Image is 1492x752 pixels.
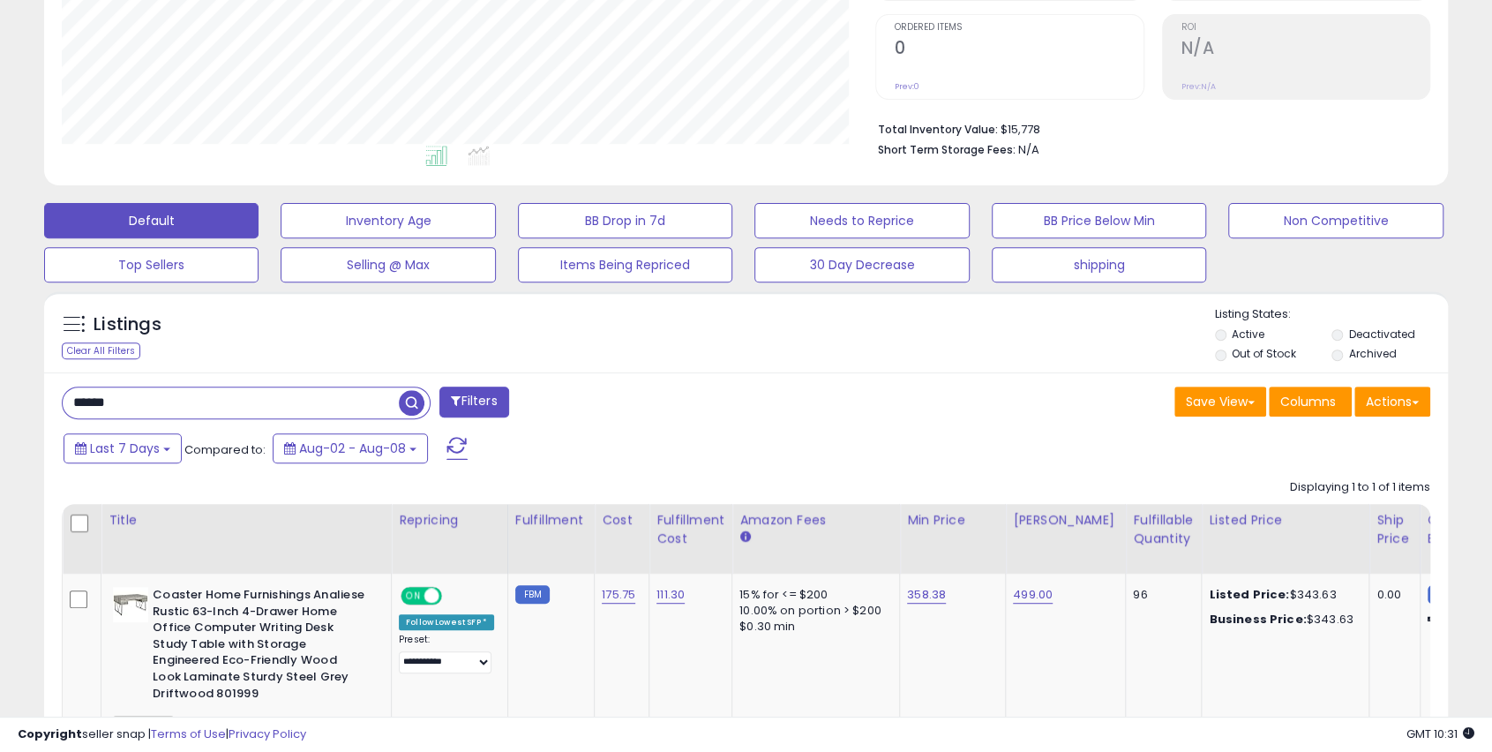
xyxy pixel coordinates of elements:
span: OFF [439,589,468,604]
div: seller snap | | [18,726,306,743]
div: Fulfillable Quantity [1133,511,1194,548]
button: Columns [1269,387,1352,417]
a: 175.75 [602,586,635,604]
label: Archived [1349,346,1397,361]
small: Prev: N/A [1181,81,1216,92]
div: Preset: [399,634,494,673]
div: Cost [602,511,641,530]
h2: 0 [895,38,1143,62]
button: Items Being Repriced [518,247,732,282]
b: Listed Price: [1209,586,1289,603]
div: $0.30 min [739,619,886,635]
button: Actions [1354,387,1430,417]
img: 314GZKOPYuL._SL40_.jpg [113,587,148,622]
small: Amazon Fees. [739,530,750,545]
span: Last 7 Days [90,440,160,457]
button: Non Competitive [1228,203,1443,238]
div: Clear All Filters [62,342,140,359]
span: N/A [1018,141,1039,158]
button: Top Sellers [44,247,259,282]
div: Min Price [907,511,998,530]
div: Ship Price [1376,511,1412,548]
div: Listed Price [1209,511,1361,530]
a: 499.00 [1013,586,1053,604]
strong: Copyright [18,726,82,742]
div: $343.63 [1209,612,1355,628]
small: Prev: 0 [895,81,919,92]
button: Last 7 Days [64,433,182,463]
small: FBM [1428,585,1462,604]
button: 30 Day Decrease [754,247,969,282]
label: Deactivated [1349,327,1415,342]
button: shipping [992,247,1206,282]
div: 0.00 [1376,587,1406,603]
button: BB Price Below Min [992,203,1206,238]
label: Active [1232,327,1264,342]
button: Inventory Age [281,203,495,238]
div: Displaying 1 to 1 of 1 items [1290,479,1430,496]
div: Amazon Fees [739,511,892,530]
h2: N/A [1181,38,1429,62]
button: Aug-02 - Aug-08 [273,433,428,463]
div: 10.00% on portion > $200 [739,603,886,619]
p: Listing States: [1215,306,1448,323]
li: $15,778 [878,117,1417,139]
div: [PERSON_NAME] [1013,511,1118,530]
div: Follow Lowest SFP * [399,614,494,630]
label: Out of Stock [1232,346,1296,361]
span: ON [402,589,424,604]
h5: Listings [94,312,161,337]
a: Terms of Use [151,726,226,742]
button: Default [44,203,259,238]
button: BB Drop in 7d [518,203,732,238]
div: $343.63 [1209,587,1355,603]
div: Fulfillment [515,511,587,530]
b: Short Term Storage Fees: [878,142,1016,157]
b: Business Price: [1209,611,1306,628]
div: Repricing [399,511,500,530]
div: 96 [1133,587,1188,603]
a: 111.30 [656,586,685,604]
button: Save View [1174,387,1266,417]
b: Coaster Home Furnishings Analiese Rustic 63-Inch 4-Drawer Home Office Computer Writing Desk Study... [153,587,367,706]
div: Title [109,511,384,530]
b: Total Inventory Value: [878,122,998,137]
div: Fulfillment Cost [656,511,724,548]
span: Columns [1280,393,1336,410]
button: Selling @ Max [281,247,495,282]
span: Compared to: [184,441,266,458]
a: 358.38 [907,586,946,604]
span: Ordered Items [895,23,1143,33]
span: Aug-02 - Aug-08 [299,440,406,457]
span: ROI [1181,23,1429,33]
span: 2025-08-16 10:31 GMT [1406,726,1474,742]
button: Filters [439,387,508,417]
small: FBM [515,585,550,604]
a: Privacy Policy [229,726,306,742]
button: Needs to Reprice [754,203,969,238]
div: 15% for <= $200 [739,587,886,603]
